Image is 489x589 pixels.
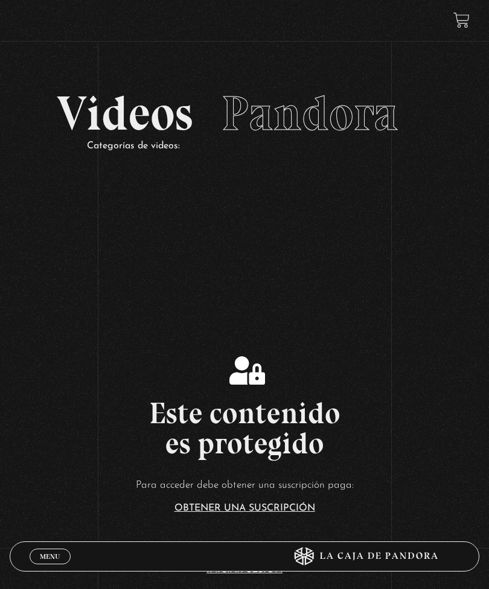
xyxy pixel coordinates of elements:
span: Pandora [222,84,398,142]
a: View your shopping cart [453,12,470,28]
p: Categorías de videos: [87,137,432,155]
a: Obtener una suscripción [174,503,315,513]
span: Cerrar [36,563,64,572]
span: Menu [40,553,60,560]
h2: Videos [57,89,432,137]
